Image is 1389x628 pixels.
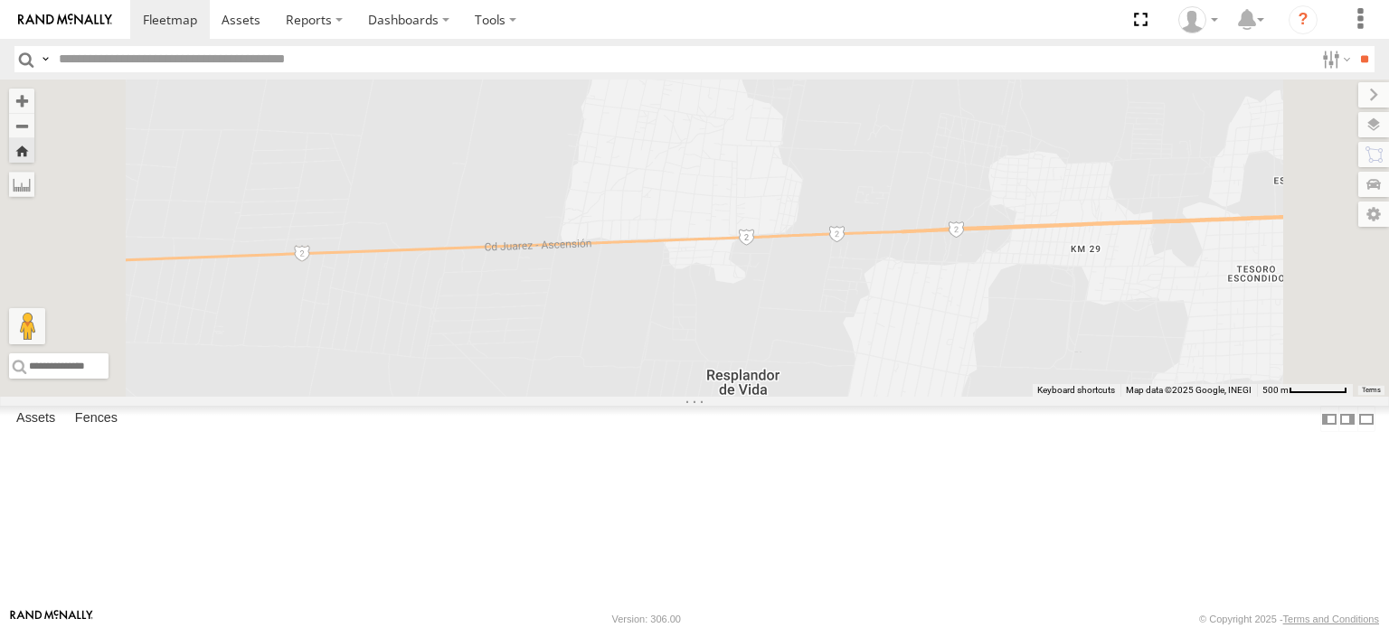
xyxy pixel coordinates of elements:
[1172,6,1224,33] div: foxconn f
[1283,614,1379,624] a: Terms and Conditions
[1358,202,1389,227] label: Map Settings
[1289,5,1318,34] i: ?
[9,113,34,138] button: Zoom out
[1315,46,1354,72] label: Search Filter Options
[10,610,93,628] a: Visit our Website
[1037,384,1115,397] button: Keyboard shortcuts
[1357,406,1375,432] label: Hide Summary Table
[1362,387,1381,394] a: Terms (opens in new tab)
[66,407,127,432] label: Fences
[612,614,681,624] div: Version: 306.00
[1199,614,1379,624] div: © Copyright 2025 -
[9,172,34,197] label: Measure
[9,89,34,113] button: Zoom in
[7,407,64,432] label: Assets
[9,138,34,163] button: Zoom Home
[1126,385,1252,395] span: Map data ©2025 Google, INEGI
[1257,384,1353,397] button: Map Scale: 500 m per 61 pixels
[18,14,112,26] img: rand-logo.svg
[1262,385,1289,395] span: 500 m
[9,308,45,344] button: Drag Pegman onto the map to open Street View
[1338,406,1356,432] label: Dock Summary Table to the Right
[38,46,52,72] label: Search Query
[1320,406,1338,432] label: Dock Summary Table to the Left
